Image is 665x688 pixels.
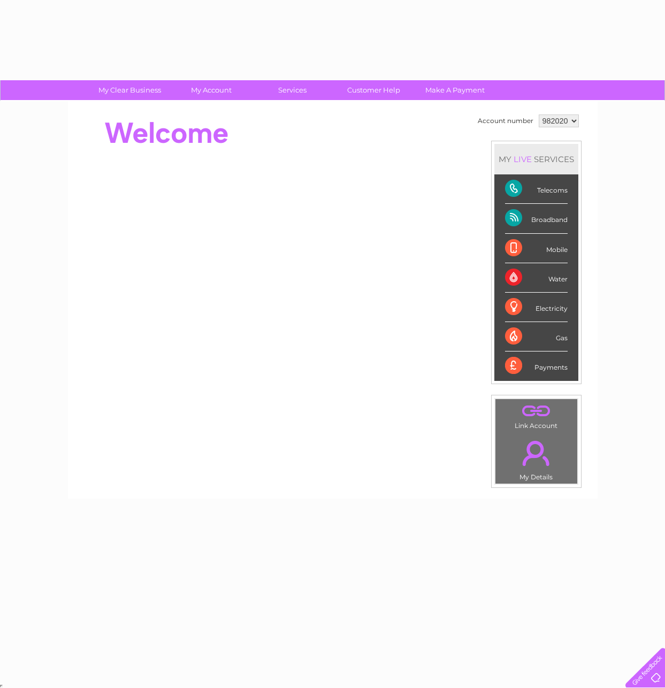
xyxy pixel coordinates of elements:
[86,80,174,100] a: My Clear Business
[330,80,418,100] a: Customer Help
[498,402,575,421] a: .
[495,399,578,432] td: Link Account
[505,263,568,293] div: Water
[511,154,534,164] div: LIVE
[505,351,568,380] div: Payments
[411,80,499,100] a: Make A Payment
[505,234,568,263] div: Mobile
[495,432,578,484] td: My Details
[498,434,575,472] a: .
[475,112,536,130] td: Account number
[505,204,568,233] div: Broadband
[494,144,578,174] div: MY SERVICES
[505,322,568,351] div: Gas
[167,80,255,100] a: My Account
[248,80,337,100] a: Services
[505,293,568,322] div: Electricity
[505,174,568,204] div: Telecoms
